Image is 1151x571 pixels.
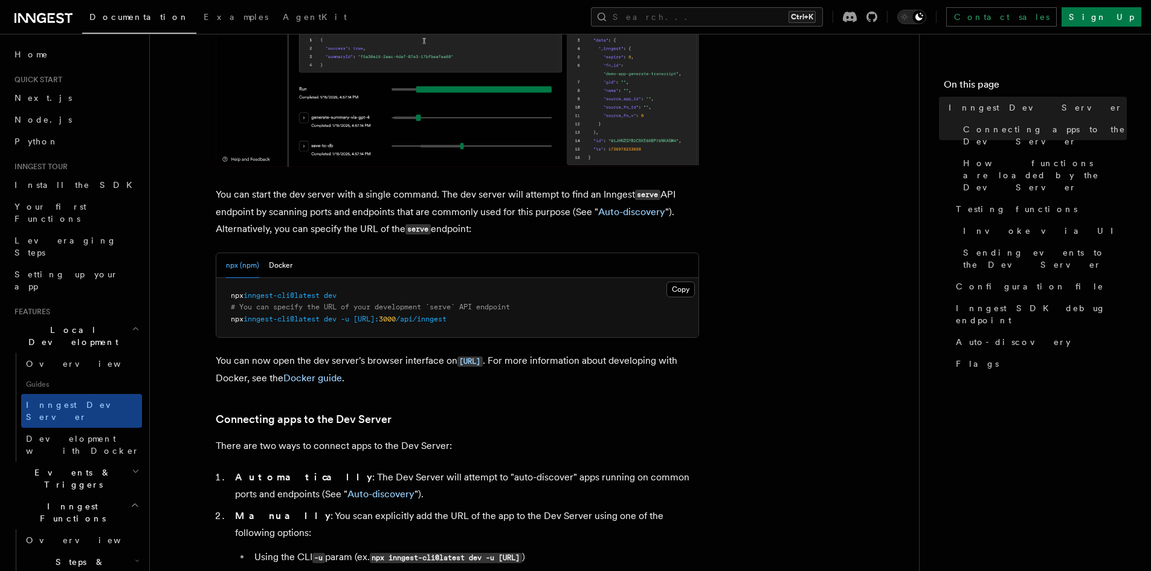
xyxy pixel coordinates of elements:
code: serve [635,190,660,200]
span: dev [324,291,337,300]
span: Leveraging Steps [15,236,117,257]
span: Node.js [15,115,72,124]
li: Using the CLI param (ex. ) [251,549,699,566]
p: You can start the dev server with a single command. The dev server will attempt to find an Innges... [216,186,699,238]
a: AgentKit [276,4,354,33]
strong: Automatically [235,471,372,483]
span: -u [341,315,349,323]
span: Overview [26,535,150,545]
a: Sign Up [1062,7,1141,27]
a: Next.js [10,87,142,109]
a: How functions are loaded by the Dev Server [958,152,1127,198]
span: Examples [204,12,268,22]
a: Configuration file [951,276,1127,297]
p: There are two ways to connect apps to the Dev Server: [216,437,699,454]
span: [URL]: [353,315,379,323]
span: Events & Triggers [10,466,132,491]
span: Connecting apps to the Dev Server [963,123,1127,147]
h4: On this page [944,77,1127,97]
a: Leveraging Steps [10,230,142,263]
a: Auto-discovery [347,488,414,500]
span: AgentKit [283,12,347,22]
a: Install the SDK [10,174,142,196]
a: Inngest SDK debug endpoint [951,297,1127,331]
button: Copy [666,282,695,297]
button: Search...Ctrl+K [591,7,823,27]
span: npx [231,315,243,323]
span: 3000 [379,315,396,323]
span: Configuration file [956,280,1104,292]
a: Docker guide [283,372,342,384]
span: Features [10,307,50,317]
span: Documentation [89,12,189,22]
a: Testing functions [951,198,1127,220]
a: Sending events to the Dev Server [958,242,1127,276]
code: -u [312,553,325,563]
span: Your first Functions [15,202,86,224]
span: Flags [956,358,999,370]
span: Home [15,48,48,60]
code: npx inngest-cli@latest dev -u [URL] [370,553,522,563]
a: Python [10,131,142,152]
button: Events & Triggers [10,462,142,495]
kbd: Ctrl+K [788,11,816,23]
span: Inngest tour [10,162,68,172]
a: Development with Docker [21,428,142,462]
span: Overview [26,359,150,369]
span: npx [231,291,243,300]
span: Inngest Dev Server [26,400,129,422]
a: Auto-discovery [598,206,665,218]
a: Overview [21,353,142,375]
p: You can now open the dev server's browser interface on . For more information about developing wi... [216,352,699,387]
span: Quick start [10,75,62,85]
strong: Manually [235,510,330,521]
a: Contact sales [946,7,1057,27]
span: Local Development [10,324,132,348]
a: Setting up your app [10,263,142,297]
span: Install the SDK [15,180,140,190]
a: [URL] [457,355,483,366]
span: inngest-cli@latest [243,291,320,300]
a: Your first Functions [10,196,142,230]
a: Inngest Dev Server [944,97,1127,118]
a: Documentation [82,4,196,34]
span: Guides [21,375,142,394]
span: /api/inngest [396,315,447,323]
a: Node.js [10,109,142,131]
button: Docker [269,253,292,278]
a: Examples [196,4,276,33]
a: Home [10,44,142,65]
a: Invoke via UI [958,220,1127,242]
span: Setting up your app [15,269,118,291]
span: Auto-discovery [956,336,1071,348]
a: Connecting apps to the Dev Server [216,411,392,428]
a: Auto-discovery [951,331,1127,353]
span: Python [15,137,59,146]
span: inngest-cli@latest [243,315,320,323]
span: Sending events to the Dev Server [963,247,1127,271]
button: npx (npm) [226,253,259,278]
span: Inngest SDK debug endpoint [956,302,1127,326]
a: Connecting apps to the Dev Server [958,118,1127,152]
a: Flags [951,353,1127,375]
span: Invoke via UI [963,225,1124,237]
li: : The Dev Server will attempt to "auto-discover" apps running on common ports and endpoints (See ... [231,469,699,503]
span: Inngest Dev Server [949,102,1123,114]
span: Next.js [15,93,72,103]
code: serve [405,224,431,234]
a: Overview [21,529,142,551]
span: dev [324,315,337,323]
button: Toggle dark mode [897,10,926,24]
button: Local Development [10,319,142,353]
span: # You can specify the URL of your development `serve` API endpoint [231,303,510,311]
span: Testing functions [956,203,1077,215]
span: Inngest Functions [10,500,131,524]
span: Development with Docker [26,434,140,456]
span: How functions are loaded by the Dev Server [963,157,1127,193]
code: [URL] [457,356,483,367]
button: Inngest Functions [10,495,142,529]
a: Inngest Dev Server [21,394,142,428]
div: Local Development [10,353,142,462]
